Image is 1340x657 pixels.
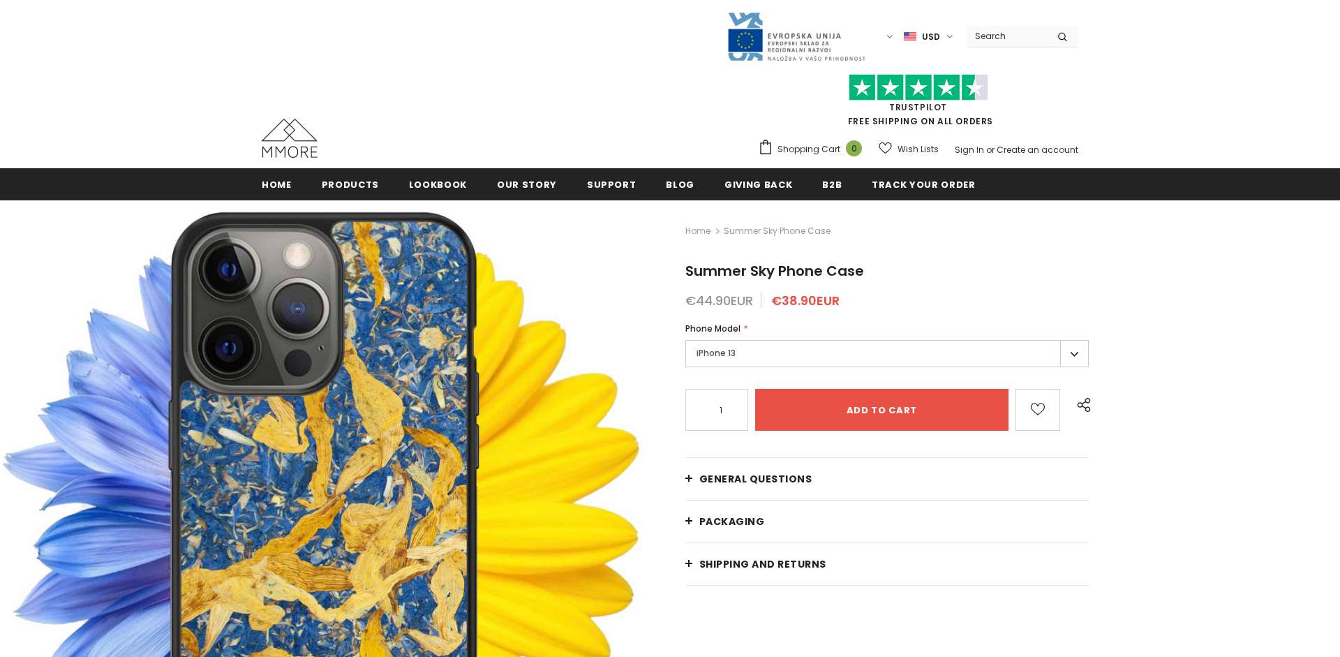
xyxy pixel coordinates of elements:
[758,80,1078,127] span: FREE SHIPPING ON ALL ORDERS
[587,168,636,200] a: support
[727,11,866,62] img: Javni Razpis
[872,168,975,200] a: Track your order
[685,543,1089,585] a: Shipping and returns
[699,557,826,571] span: Shipping and returns
[771,292,840,309] span: €38.90EUR
[997,144,1078,156] a: Create an account
[889,101,947,113] a: Trustpilot
[262,119,318,158] img: MMORE Cases
[262,168,292,200] a: Home
[898,142,939,156] span: Wish Lists
[497,178,557,191] span: Our Story
[685,501,1089,542] a: PACKAGING
[666,178,694,191] span: Blog
[666,168,694,200] a: Blog
[409,168,467,200] a: Lookbook
[724,168,792,200] a: Giving back
[922,30,940,44] span: USD
[755,389,1008,431] input: Add to cart
[758,139,869,160] a: Shopping Cart 0
[699,472,812,486] span: General Questions
[685,292,753,309] span: €44.90EUR
[879,137,939,161] a: Wish Lists
[322,178,379,191] span: Products
[872,178,975,191] span: Track your order
[322,168,379,200] a: Products
[685,340,1089,367] label: iPhone 13
[685,323,740,334] span: Phone Model
[822,178,842,191] span: B2B
[967,26,1047,46] input: Search Site
[904,31,916,43] img: USD
[685,261,864,281] span: Summer Sky Phone Case
[587,178,636,191] span: support
[724,223,831,239] span: Summer Sky Phone Case
[724,178,792,191] span: Giving back
[685,223,710,239] a: Home
[685,458,1089,500] a: General Questions
[497,168,557,200] a: Our Story
[727,30,866,42] a: Javni Razpis
[846,140,862,156] span: 0
[822,168,842,200] a: B2B
[777,142,840,156] span: Shopping Cart
[849,74,988,101] img: Trust Pilot Stars
[262,178,292,191] span: Home
[699,515,765,529] span: PACKAGING
[955,144,984,156] a: Sign In
[409,178,467,191] span: Lookbook
[986,144,995,156] span: or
